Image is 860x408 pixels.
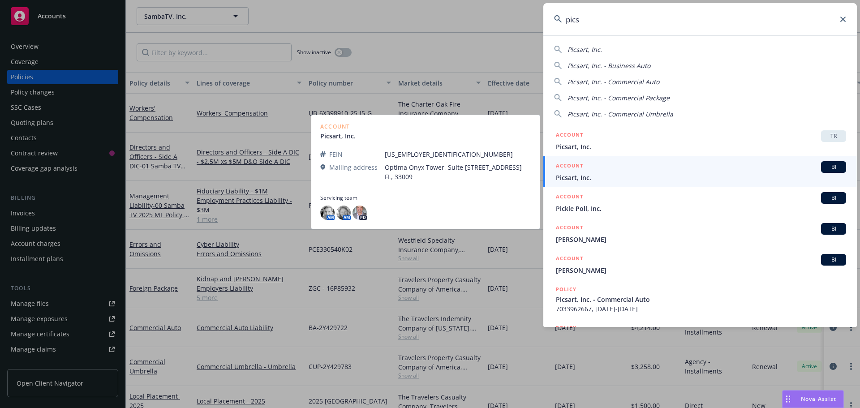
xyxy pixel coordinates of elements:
[568,77,659,86] span: Picsart, Inc. - Commercial Auto
[801,395,836,403] span: Nova Assist
[568,61,650,70] span: Picsart, Inc. - Business Auto
[556,204,846,213] span: Pickle Poll, Inc.
[568,110,673,118] span: Picsart, Inc. - Commercial Umbrella
[825,225,843,233] span: BI
[556,192,583,203] h5: ACCOUNT
[543,156,857,187] a: ACCOUNTBIPicsart, Inc.
[556,304,846,314] span: 7033962667, [DATE]-[DATE]
[825,194,843,202] span: BI
[543,187,857,218] a: ACCOUNTBIPickle Poll, Inc.
[543,318,857,357] a: POLICY
[556,254,583,265] h5: ACCOUNT
[556,285,576,294] h5: POLICY
[825,163,843,171] span: BI
[556,142,846,151] span: Picsart, Inc.
[543,280,857,318] a: POLICYPicsart, Inc. - Commercial Auto7033962667, [DATE]-[DATE]
[783,391,794,408] div: Drag to move
[543,125,857,156] a: ACCOUNTTRPicsart, Inc.
[568,94,670,102] span: Picsart, Inc. - Commercial Package
[556,295,846,304] span: Picsart, Inc. - Commercial Auto
[556,161,583,172] h5: ACCOUNT
[782,390,844,408] button: Nova Assist
[825,132,843,140] span: TR
[556,266,846,275] span: [PERSON_NAME]
[543,3,857,35] input: Search...
[556,173,846,182] span: Picsart, Inc.
[825,256,843,264] span: BI
[543,218,857,249] a: ACCOUNTBI[PERSON_NAME]
[543,249,857,280] a: ACCOUNTBI[PERSON_NAME]
[556,323,576,332] h5: POLICY
[556,235,846,244] span: [PERSON_NAME]
[556,130,583,141] h5: ACCOUNT
[556,223,583,234] h5: ACCOUNT
[568,45,602,54] span: Picsart, Inc.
